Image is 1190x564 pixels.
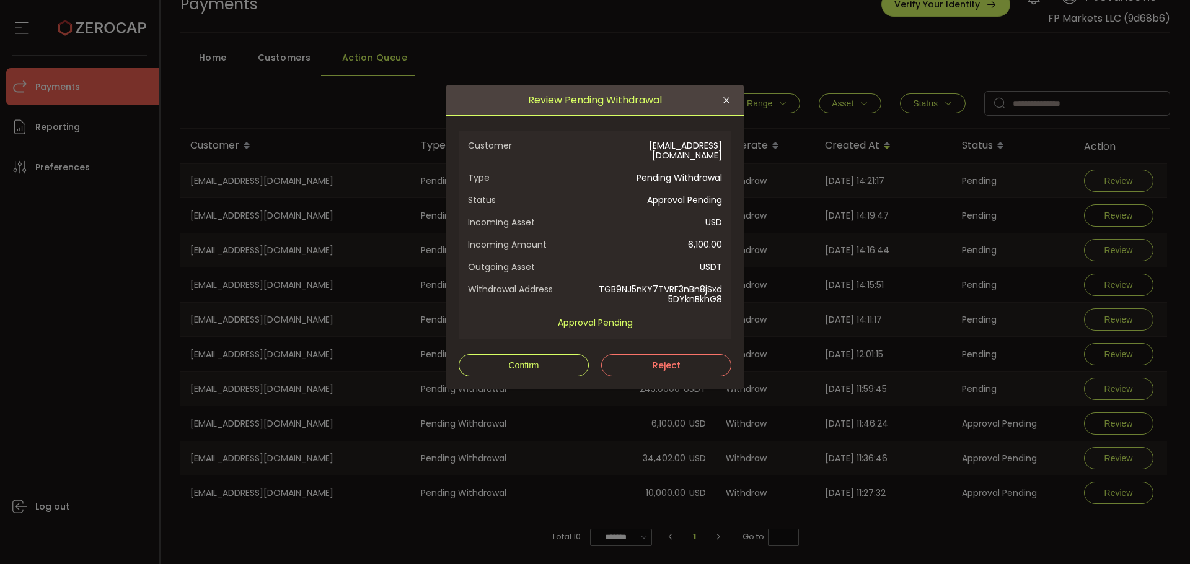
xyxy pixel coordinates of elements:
[468,217,595,227] span: Incoming Asset
[653,359,681,371] span: Reject
[721,95,731,106] button: Close
[468,195,595,205] span: Status
[508,360,539,370] span: Confirm
[468,284,595,304] span: Withdrawal Address
[601,354,731,376] button: Reject
[595,217,722,227] span: USD
[468,240,595,249] span: Incoming Amount
[468,262,595,272] span: Outgoing Asset
[1128,505,1190,564] iframe: Chat Widget
[459,354,589,376] button: Confirm
[468,141,595,160] span: Customer
[528,93,662,107] span: Review Pending Withdrawal
[595,195,722,205] span: Approval Pending
[595,141,722,160] span: [EMAIL_ADDRESS][DOMAIN_NAME]
[595,262,722,272] span: USDT
[558,316,633,329] span: Approval Pending
[446,85,744,389] div: Review Pending Withdrawal
[468,173,595,183] span: Type
[595,240,722,249] span: 6,100.00
[595,284,722,304] span: TGB9NJ5nKY7TVRF3nBn8jSxd5DYknBkhG8
[595,173,722,183] span: Pending Withdrawal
